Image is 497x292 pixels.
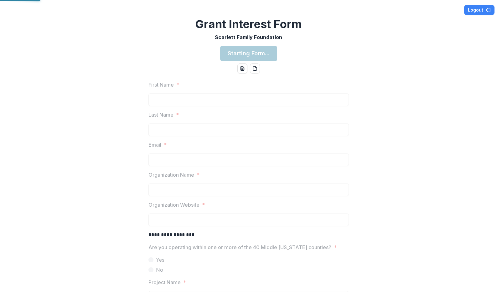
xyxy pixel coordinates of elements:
[215,33,282,41] p: Scarlett Family Foundation
[220,46,277,61] button: Starting Form...
[237,63,247,73] button: word-download
[148,111,173,118] p: Last Name
[148,201,199,209] p: Organization Website
[148,141,161,149] p: Email
[250,63,260,73] button: pdf-download
[148,279,181,286] p: Project Name
[148,81,174,88] p: First Name
[148,171,194,179] p: Organization Name
[148,244,331,251] p: Are you operating within one or more of the 40 Middle [US_STATE] counties?
[156,266,163,274] span: No
[464,5,494,15] button: Logout
[156,256,164,264] span: Yes
[195,18,302,31] h2: Grant Interest Form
